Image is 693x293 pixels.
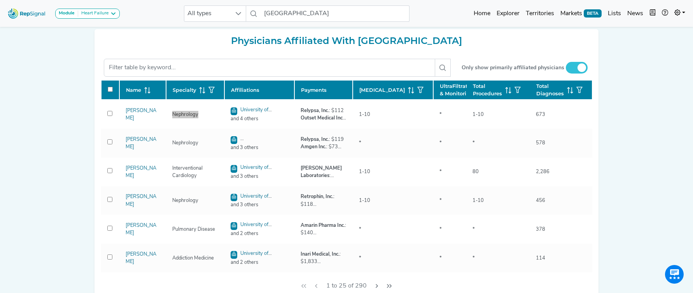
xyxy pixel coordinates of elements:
[173,86,196,94] span: Specialty
[301,114,346,122] div: : $100
[301,143,346,151] div: : $73
[226,173,293,180] span: and 3 others
[168,197,203,204] div: Nephrology
[354,197,375,204] div: 1-10
[59,11,75,16] strong: Module
[184,6,231,21] span: All types
[354,111,375,118] div: 1-10
[301,252,339,257] strong: Inari Medical, Inc.
[523,6,557,21] a: Territories
[231,222,277,244] a: University of Cincinnati Physicians Company, LLC
[301,166,342,178] strong: [PERSON_NAME] Laboratories
[301,194,333,199] strong: Retrophin, Inc.
[231,251,277,272] a: University of Cincinnati Physicians Company, LLC
[126,252,156,264] a: [PERSON_NAME]
[101,35,592,47] h2: Physicians Affiliated With [GEOGRAPHIC_DATA]
[261,5,409,22] input: Search a physician or facility
[301,193,346,208] div: : $118
[55,9,120,19] button: ModuleHeart Failure
[168,111,203,118] div: Nephrology
[301,222,346,237] div: : $140
[168,165,223,179] div: Interventional Cardiology
[301,137,329,142] strong: Relypsa, Inc.
[301,108,329,113] strong: Relypsa, Inc.
[301,251,346,265] div: : $1,833
[168,254,219,262] div: Addiction Medicine
[468,168,483,175] div: 80
[301,144,326,149] strong: Amgen Inc.
[78,11,108,17] div: Heart Failure
[301,223,345,228] strong: Amarin Pharma Inc.
[536,82,564,97] span: Total Diagnoses
[359,86,405,94] span: [MEDICAL_DATA]
[126,223,156,235] a: [PERSON_NAME]
[440,82,476,97] span: UltraFiltration & Monitoring
[462,64,564,72] small: Only show primarily affiliated physicians
[301,86,327,94] span: Payments
[104,59,435,77] input: Filter table by keyword...
[231,107,277,129] a: University of Cincinnati Physicians Company, LLC
[301,136,346,143] div: : $119
[126,166,156,178] a: [PERSON_NAME]
[126,137,156,149] a: [PERSON_NAME]
[231,165,277,186] a: University of Cincinnati Physicians Company, LLC
[531,111,550,118] div: 673
[301,116,346,121] strong: Outset Medical Inc
[226,230,293,237] span: and 2 others
[231,194,277,215] a: University of Cincinnati Physicians Company, LLC
[226,259,293,266] span: and 2 others
[226,144,293,151] span: and 3 others
[531,254,550,262] div: 114
[301,107,346,114] div: : $112
[531,226,550,233] div: 378
[226,201,293,209] span: and 3 others
[468,197,488,204] div: 1-10
[168,139,203,147] div: Nephrology
[531,168,554,175] div: 2,286
[468,111,488,118] div: 1-10
[624,6,646,21] a: News
[126,86,141,94] span: Name
[584,9,602,17] span: BETA
[473,82,502,97] span: Total Procedures
[301,165,346,179] div: : $4,182
[168,226,220,233] div: Pulmonary Disease
[471,6,493,21] a: Home
[557,6,605,21] a: MarketsBETA
[354,168,375,175] div: 1-10
[531,197,550,204] div: 456
[531,139,550,147] div: 578
[226,115,293,123] span: and 4 others
[605,6,624,21] a: Lists
[231,86,259,94] span: Affiliations
[493,6,523,21] a: Explorer
[646,6,659,21] button: Intel Book
[126,108,156,121] a: [PERSON_NAME]
[126,194,156,207] a: [PERSON_NAME]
